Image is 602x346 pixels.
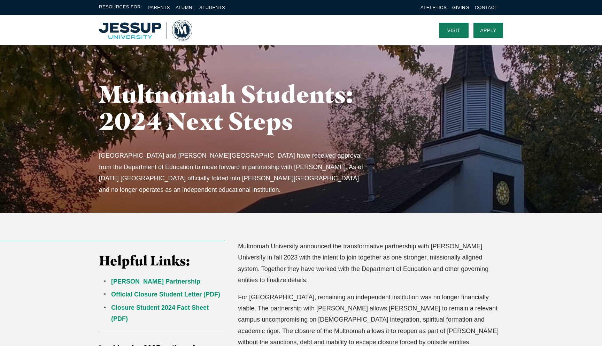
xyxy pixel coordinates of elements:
[439,23,469,38] a: Visit
[99,81,381,134] h1: Multnomah Students: 2024 Next Steps
[238,241,503,286] p: Multnomah University announced the transformative partnership with [PERSON_NAME] University in fa...
[111,304,209,322] a: Closure Student 2024 Fact Sheet (PDF)
[475,5,497,10] a: Contact
[99,20,192,41] a: Home
[99,253,225,269] h3: Helpful Links:
[148,5,170,10] a: Parents
[111,291,220,298] a: Official Closure Student Letter (PDF)
[473,23,503,38] a: Apply
[99,150,368,195] p: [GEOGRAPHIC_DATA] and [PERSON_NAME][GEOGRAPHIC_DATA] have received approval from the Department o...
[99,3,142,12] span: Resources For:
[99,20,192,41] img: Multnomah University Logo
[199,5,225,10] a: Students
[111,278,200,285] a: [PERSON_NAME] Partnership
[452,5,469,10] a: Giving
[420,5,447,10] a: Athletics
[176,5,194,10] a: Alumni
